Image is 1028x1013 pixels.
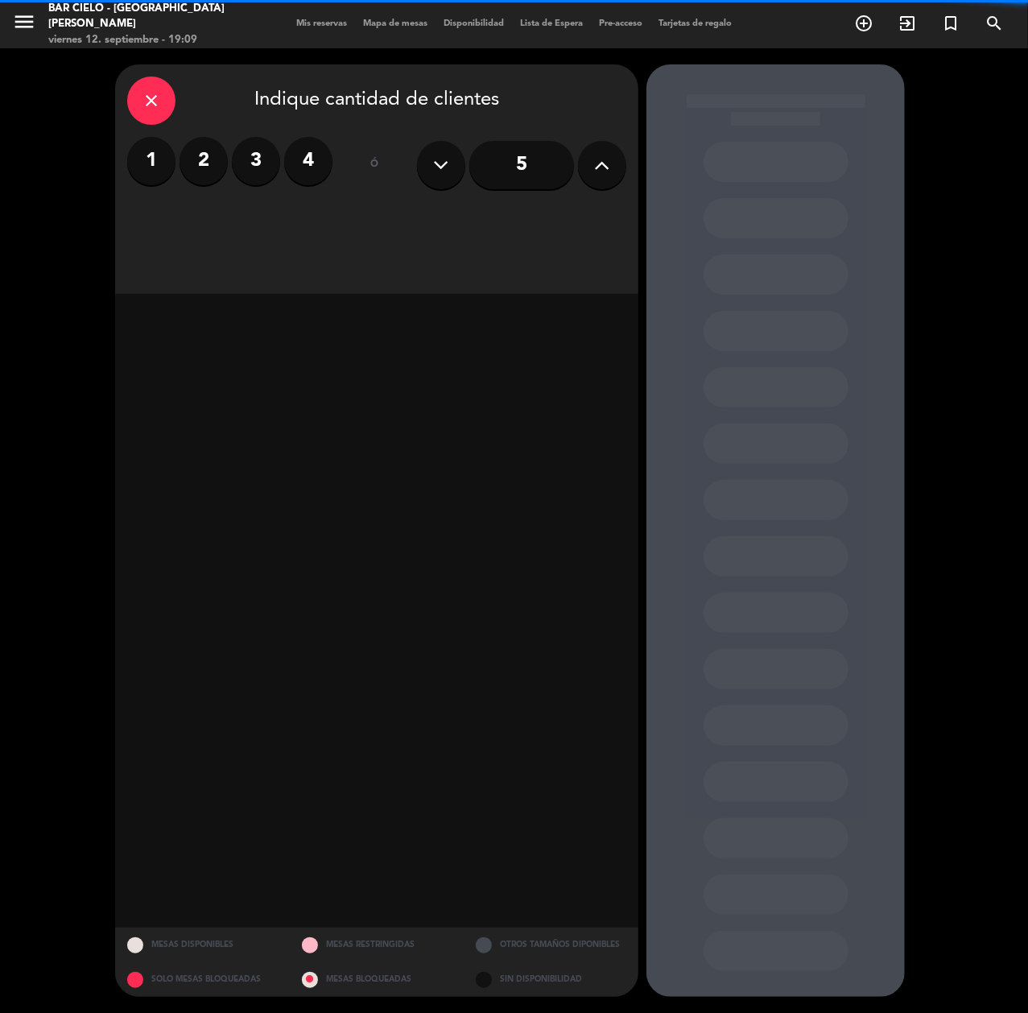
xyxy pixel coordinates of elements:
[898,14,917,33] i: exit_to_app
[464,962,638,997] div: SIN DISPONIBILIDAD
[436,19,512,28] span: Disponibilidad
[290,928,464,962] div: MESAS RESTRINGIDAS
[985,14,1004,33] i: search
[941,14,960,33] i: turned_in_not
[854,14,873,33] i: add_circle_outline
[355,19,436,28] span: Mapa de mesas
[180,137,228,185] label: 2
[48,1,245,32] div: Bar Cielo - [GEOGRAPHIC_DATA][PERSON_NAME]
[464,928,638,962] div: OTROS TAMAÑOS DIPONIBLES
[290,962,464,997] div: MESAS BLOQUEADAS
[349,137,401,193] div: ó
[12,10,36,34] i: menu
[650,19,740,28] span: Tarjetas de regalo
[288,19,355,28] span: Mis reservas
[591,19,650,28] span: Pre-acceso
[115,962,290,997] div: SOLO MESAS BLOQUEADAS
[512,19,591,28] span: Lista de Espera
[127,137,175,185] label: 1
[284,137,332,185] label: 4
[115,928,290,962] div: MESAS DISPONIBLES
[12,10,36,39] button: menu
[142,91,161,110] i: close
[48,32,245,48] div: viernes 12. septiembre - 19:09
[232,137,280,185] label: 3
[127,76,626,125] div: Indique cantidad de clientes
